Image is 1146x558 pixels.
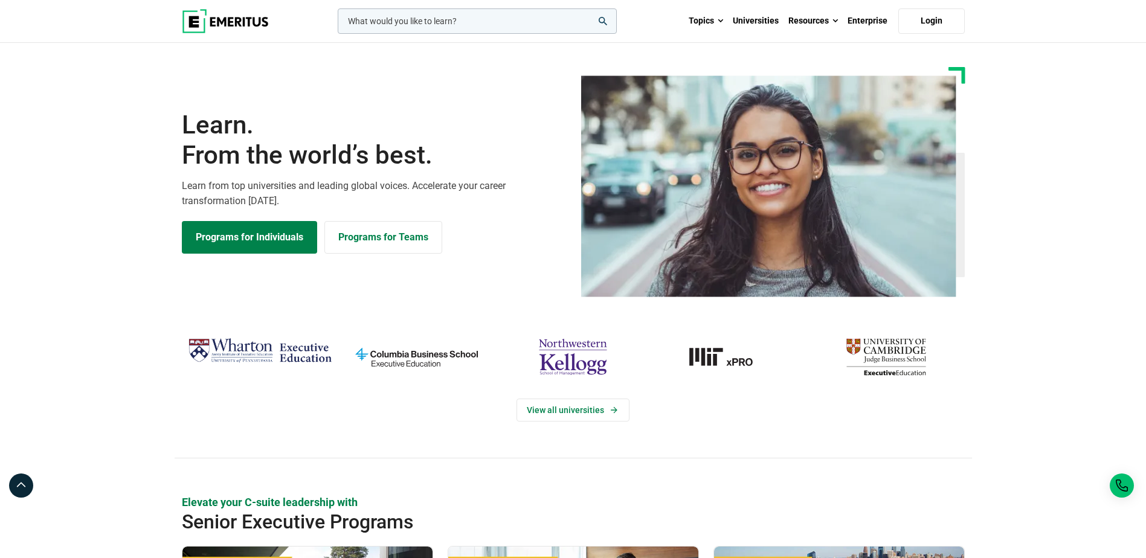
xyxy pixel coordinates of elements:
[182,140,566,170] span: From the world’s best.
[657,333,802,380] a: MIT-xPRO
[182,221,317,254] a: Explore Programs
[517,399,629,422] a: View Universities
[338,8,617,34] input: woocommerce-product-search-field-0
[182,495,965,510] p: Elevate your C-suite leadership with
[324,221,442,254] a: Explore for Business
[814,333,958,380] img: cambridge-judge-business-school
[501,333,645,380] img: northwestern-kellogg
[182,510,886,534] h2: Senior Executive Programs
[898,8,965,34] a: Login
[182,110,566,171] h1: Learn.
[182,178,566,209] p: Learn from top universities and leading global voices. Accelerate your career transformation [DATE].
[188,333,332,369] img: Wharton Executive Education
[581,75,956,297] img: Learn from the world's best
[657,333,802,380] img: MIT xPRO
[344,333,489,380] img: columbia-business-school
